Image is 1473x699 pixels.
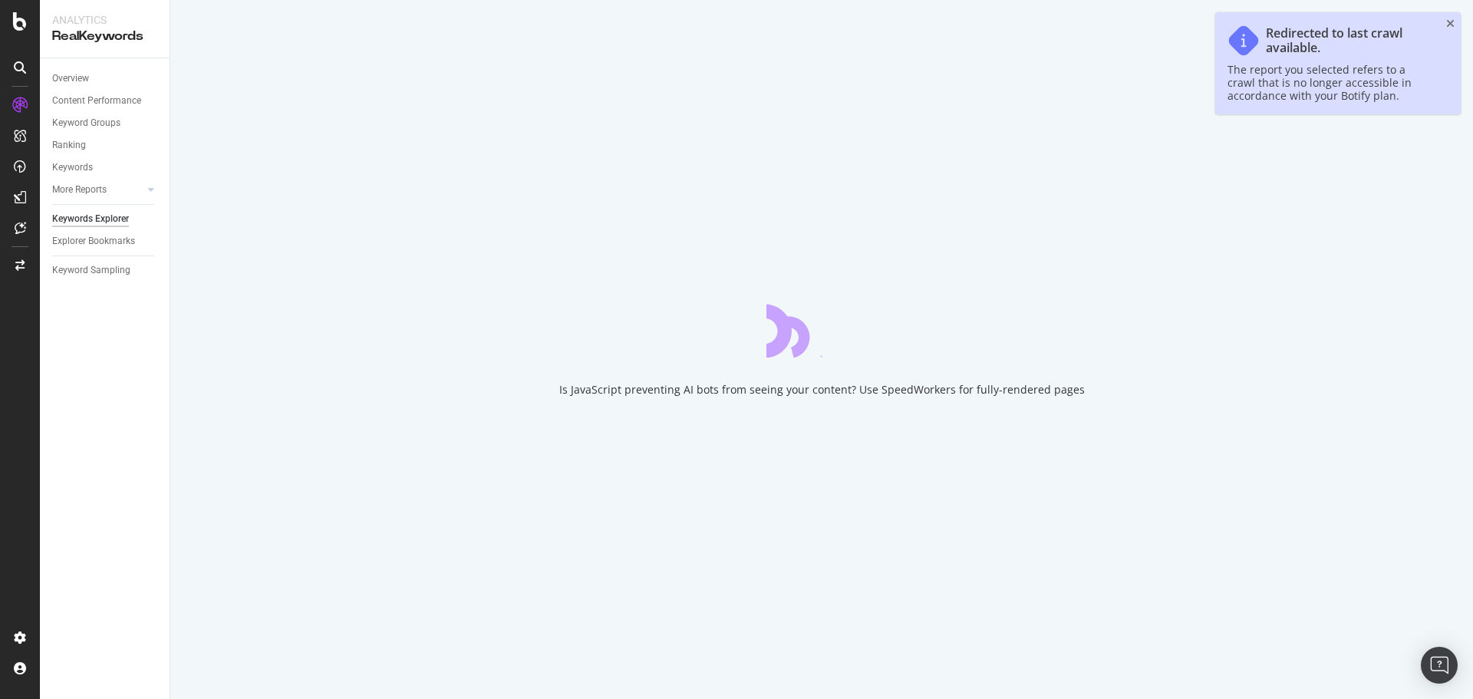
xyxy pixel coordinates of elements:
a: Keyword Sampling [52,262,159,279]
div: Redirected to last crawl available. [1266,26,1433,55]
div: Keywords Explorer [52,211,129,227]
div: Explorer Bookmarks [52,233,135,249]
div: RealKeywords [52,28,157,45]
div: Open Intercom Messenger [1421,647,1458,684]
div: Overview [52,71,89,87]
a: Keywords Explorer [52,211,159,227]
a: Keyword Groups [52,115,159,131]
a: Overview [52,71,159,87]
a: Ranking [52,137,159,153]
div: animation [766,302,877,358]
div: Analytics [52,12,157,28]
a: More Reports [52,182,143,198]
div: close toast [1446,18,1455,29]
div: Keyword Sampling [52,262,130,279]
div: Ranking [52,137,86,153]
a: Explorer Bookmarks [52,233,159,249]
a: Keywords [52,160,159,176]
div: Keywords [52,160,93,176]
div: Is JavaScript preventing AI bots from seeing your content? Use SpeedWorkers for fully-rendered pages [559,382,1085,397]
div: Content Performance [52,93,141,109]
div: The report you selected refers to a crawl that is no longer accessible in accordance with your Bo... [1227,63,1433,102]
div: Keyword Groups [52,115,120,131]
div: More Reports [52,182,107,198]
a: Content Performance [52,93,159,109]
